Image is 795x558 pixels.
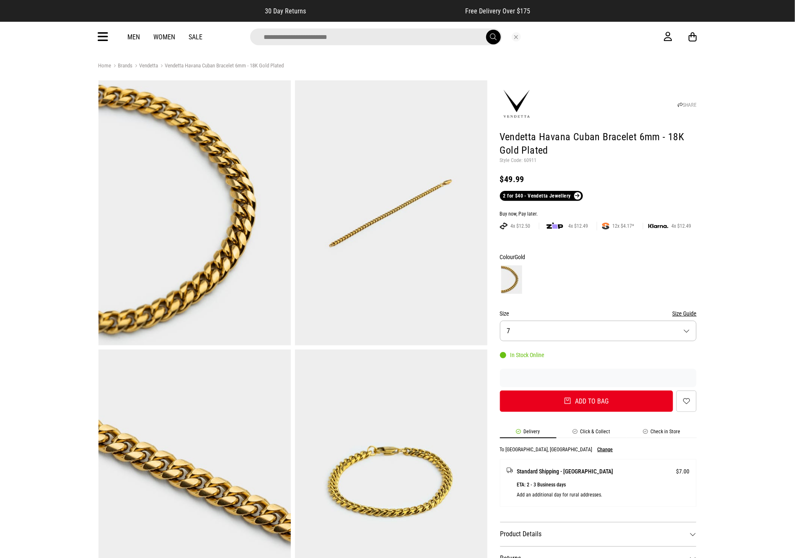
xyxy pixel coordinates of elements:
span: $7.00 [676,466,689,476]
div: Buy now, Pay later. [500,211,697,218]
a: Sale [189,33,203,41]
img: AFTERPAY [500,223,508,229]
li: Check in Store [627,429,697,438]
img: Vendetta Havana Cuban Bracelet 6mm - 18k Gold Plated in Gold [295,80,487,345]
button: 7 [500,321,697,341]
span: 4x $12.49 [565,223,592,229]
div: Size [500,309,697,319]
iframe: Customer reviews powered by Trustpilot [323,7,448,15]
a: Home [98,62,111,69]
a: Vendetta Havana Cuban Bracelet 6mm - 18K Gold Plated [158,62,284,70]
img: Gold [501,265,522,294]
p: ETA: 2 - 3 Business days Add an additional day for rural addresses. [517,480,690,500]
button: Size Guide [672,309,697,319]
span: 4x $12.50 [508,223,534,229]
div: $49.99 [500,174,697,184]
span: Gold [515,254,526,260]
span: 4x $12.49 [668,223,695,229]
button: Add to bag [500,391,673,412]
img: Vendetta [500,87,533,121]
button: Change [598,447,613,453]
a: Men [128,33,140,41]
a: Brands [111,62,133,70]
li: Delivery [500,429,557,438]
img: zip [546,222,563,230]
a: 2 for $40 - Vendetta Jewellery [500,191,583,201]
span: 12x $4.17* [609,223,638,229]
p: To [GEOGRAPHIC_DATA], [GEOGRAPHIC_DATA] [500,447,593,453]
button: Open LiveChat chat widget [7,3,32,28]
img: SPLITPAY [602,223,609,229]
span: Standard Shipping - [GEOGRAPHIC_DATA] [517,466,614,476]
span: 7 [507,327,510,335]
a: Women [154,33,176,41]
img: Vendetta Havana Cuban Bracelet 6mm - 18k Gold Plated in Gold [98,80,291,345]
button: Close search [512,32,521,41]
span: Free Delivery Over $175 [465,7,530,15]
li: Click & Collect [557,429,627,438]
img: KLARNA [648,224,668,229]
span: 30 Day Returns [265,7,306,15]
p: Style Code: 60911 [500,157,697,164]
iframe: Customer reviews powered by Trustpilot [500,374,697,382]
a: SHARE [678,102,697,108]
a: Vendetta [133,62,158,70]
dt: Product Details [500,522,697,546]
h1: Vendetta Havana Cuban Bracelet 6mm - 18K Gold Plated [500,131,697,157]
div: Colour [500,252,697,262]
div: In Stock Online [500,352,545,358]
